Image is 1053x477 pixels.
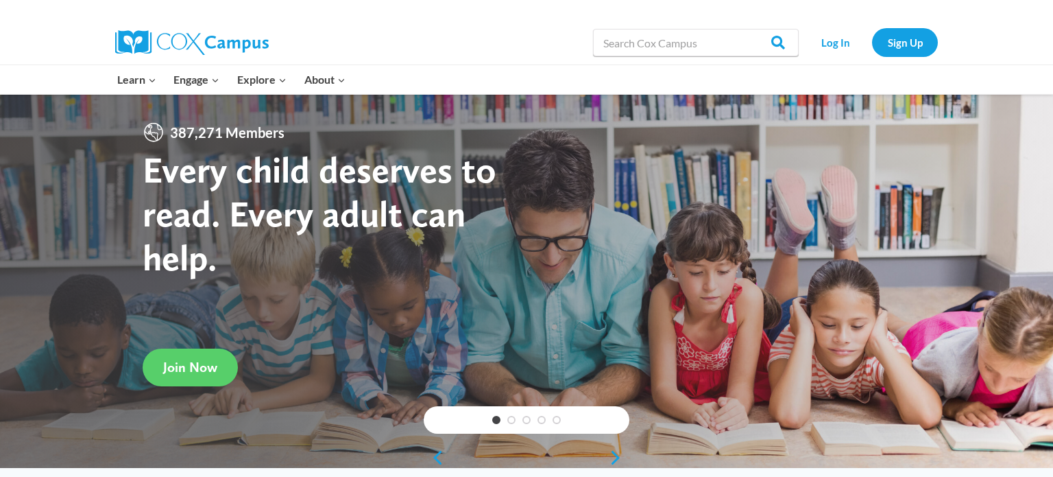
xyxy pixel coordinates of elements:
a: 3 [522,416,531,424]
a: 1 [492,416,500,424]
input: Search Cox Campus [593,29,799,56]
span: Learn [117,71,156,89]
a: 5 [553,416,561,424]
span: 387,271 Members [165,121,290,143]
span: Explore [237,71,287,89]
span: Engage [173,71,219,89]
a: next [609,450,629,466]
a: Join Now [143,349,238,386]
a: 2 [507,416,516,424]
strong: Every child deserves to read. Every adult can help. [143,148,496,279]
a: 4 [537,416,546,424]
span: Join Now [163,359,217,375]
a: Sign Up [872,28,938,56]
nav: Secondary Navigation [806,28,938,56]
span: About [304,71,346,89]
div: content slider buttons [424,444,629,472]
nav: Primary Navigation [108,65,354,94]
img: Cox Campus [115,30,269,55]
a: Log In [806,28,865,56]
a: previous [424,450,444,466]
